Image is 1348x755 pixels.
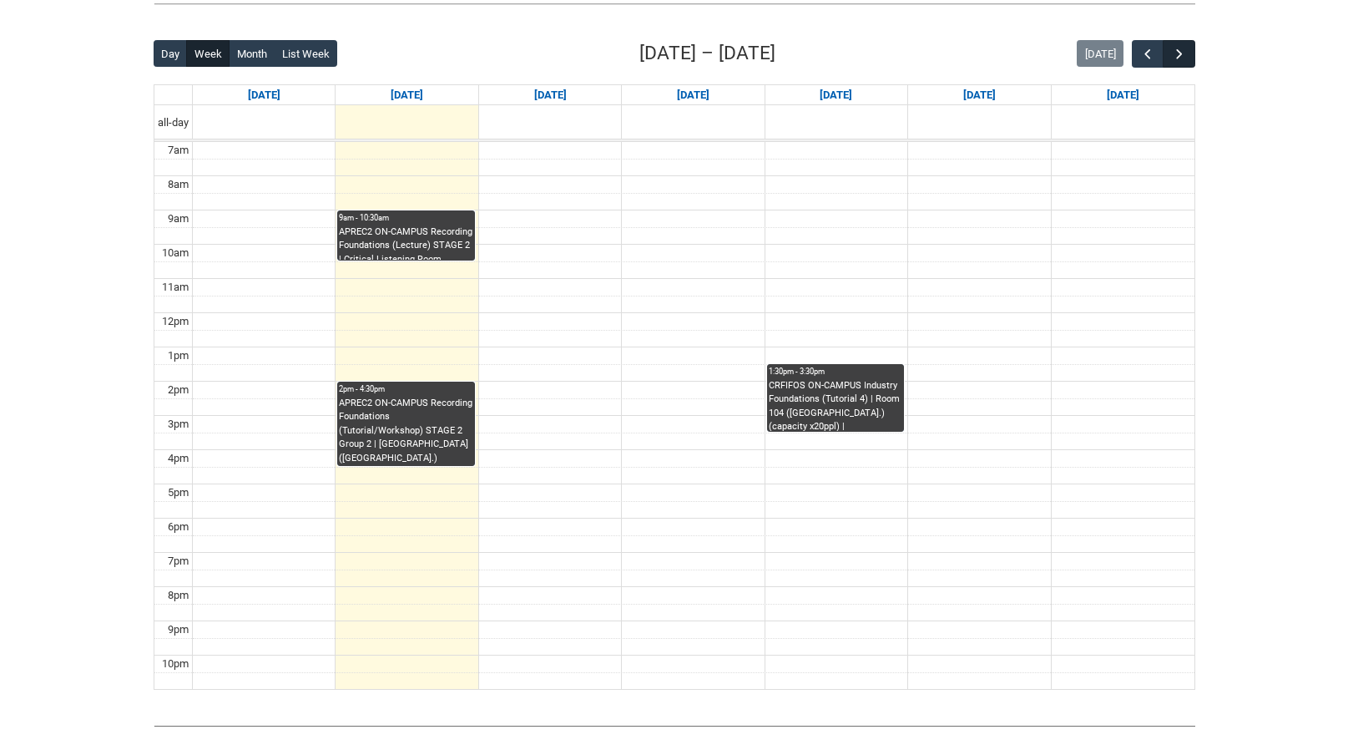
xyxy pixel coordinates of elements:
[164,347,192,364] div: 1pm
[387,85,427,105] a: Go to October 6, 2025
[1132,40,1164,68] button: Previous Week
[164,519,192,535] div: 6pm
[816,85,856,105] a: Go to October 9, 2025
[639,39,775,68] h2: [DATE] – [DATE]
[245,85,284,105] a: Go to October 5, 2025
[339,397,472,466] div: APREC2 ON-CAMPUS Recording Foundations (Tutorial/Workshop) STAGE 2 Group 2 | [GEOGRAPHIC_DATA] ([...
[159,313,192,330] div: 12pm
[159,245,192,261] div: 10am
[164,553,192,570] div: 7pm
[274,40,337,67] button: List Week
[154,114,192,131] span: all-day
[186,40,230,67] button: Week
[769,366,902,377] div: 1:30pm - 3:30pm
[164,210,192,227] div: 9am
[339,383,472,395] div: 2pm - 4:30pm
[1163,40,1194,68] button: Next Week
[1077,40,1123,67] button: [DATE]
[164,621,192,638] div: 9pm
[154,40,188,67] button: Day
[229,40,275,67] button: Month
[164,142,192,159] div: 7am
[674,85,713,105] a: Go to October 8, 2025
[164,176,192,193] div: 8am
[164,587,192,604] div: 8pm
[769,379,902,432] div: CRFIFOS ON-CAMPUS Industry Foundations (Tutorial 4) | Room 104 ([GEOGRAPHIC_DATA].) (capacity x20...
[531,85,570,105] a: Go to October 7, 2025
[339,212,472,224] div: 9am - 10:30am
[339,225,472,261] div: APREC2 ON-CAMPUS Recording Foundations (Lecture) STAGE 2 | Critical Listening Room ([GEOGRAPHIC_D...
[154,717,1195,734] img: REDU_GREY_LINE
[164,416,192,433] div: 3pm
[1103,85,1143,105] a: Go to October 11, 2025
[159,279,192,296] div: 11am
[164,382,192,398] div: 2pm
[159,656,192,672] div: 10pm
[960,85,999,105] a: Go to October 10, 2025
[164,450,192,467] div: 4pm
[164,484,192,501] div: 5pm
